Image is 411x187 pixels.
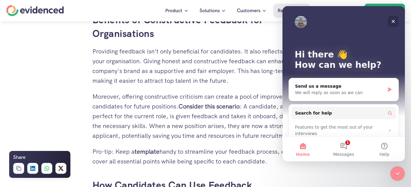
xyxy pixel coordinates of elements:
[13,153,25,161] h6: Share
[390,166,405,181] iframe: Intercom live chat
[278,7,300,15] p: Resources
[200,7,220,15] p: Solutions
[92,92,319,141] p: Moreover, offering constructive criticism can create a pool of improved potential candidates for ...
[92,46,319,86] p: Providing feedback isn’t only beneficial for candidates. It also reflects positively on your orga...
[92,147,319,166] p: Pro-tip: Keep a handy to streamline your feedback process, ensuring you cover all essential point...
[312,4,336,18] a: Pricing
[237,7,260,15] p: Customers
[364,4,405,18] a: Book a demo
[338,4,362,18] a: Sign In
[282,6,405,161] iframe: Intercom live chat
[135,148,159,156] strong: template
[178,102,240,110] strong: Consider this scenario
[6,5,64,16] a: Home
[165,7,182,15] p: Product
